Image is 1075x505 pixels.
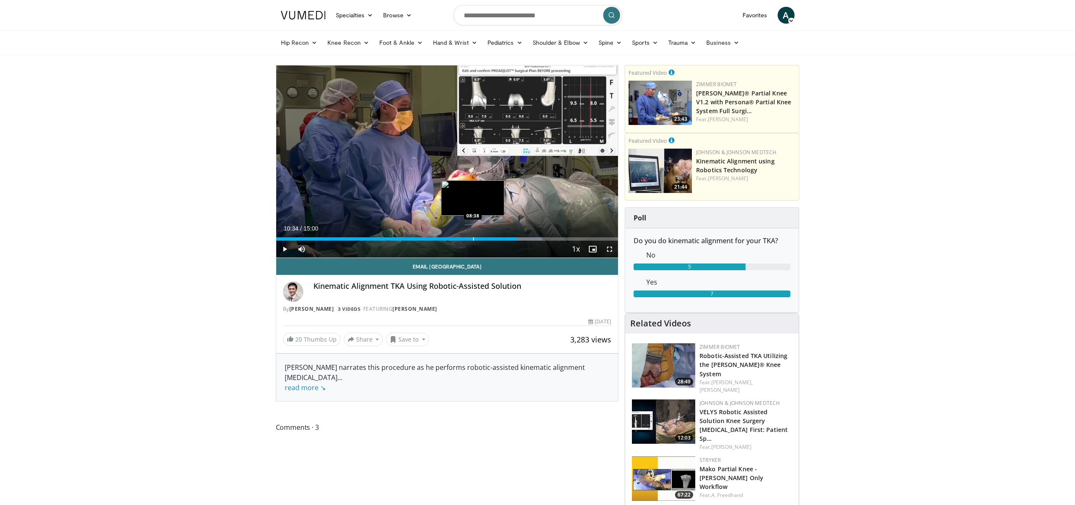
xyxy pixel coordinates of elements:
[711,379,753,386] a: [PERSON_NAME],
[634,237,790,245] h6: Do you do kinematic alignment for your TKA?
[672,183,690,191] span: 21:44
[699,343,740,350] a: Zimmer Biomet
[276,241,293,258] button: Play
[699,379,792,394] div: Feat.
[276,258,618,275] a: Email [GEOGRAPHIC_DATA]
[711,491,743,499] a: A. Freedhand
[699,443,792,451] div: Feat.
[285,373,343,392] span: ...
[482,34,528,51] a: Pediatrics
[696,149,776,156] a: Johnson & Johnson MedTech
[708,175,748,182] a: [PERSON_NAME]
[276,34,323,51] a: Hip Recon
[335,305,363,312] a: 3 Videos
[441,180,504,216] img: image.jpeg
[283,305,612,313] div: By FEATURING
[284,225,299,232] span: 10:34
[276,422,619,433] span: Comments 3
[629,149,692,193] a: 21:44
[283,333,340,346] a: 20 Thumbs Up
[374,34,428,51] a: Foot & Ankle
[528,34,593,51] a: Shoulder & Elbow
[629,69,667,76] small: Featured Video
[588,318,611,326] div: [DATE]
[632,456,695,501] a: 67:22
[699,456,721,464] a: Stryker
[675,378,693,386] span: 28:49
[778,7,795,24] a: A
[663,34,702,51] a: Trauma
[281,11,326,19] img: VuMedi Logo
[675,491,693,499] span: 67:22
[629,149,692,193] img: 85482610-0380-4aae-aa4a-4a9be0c1a4f1.150x105_q85_crop-smart_upscale.jpg
[285,362,610,393] div: [PERSON_NAME] narrates this procedure as he performs robotic-assisted kinematic alignment [MEDICA...
[293,241,310,258] button: Mute
[627,34,663,51] a: Sports
[675,434,693,442] span: 12:03
[632,343,695,388] a: 28:49
[300,225,302,232] span: /
[567,241,584,258] button: Playback Rate
[696,157,775,174] a: Kinematic Alignment using Robotics Technology
[711,443,751,451] a: [PERSON_NAME]
[699,465,763,491] a: Mako Partial Knee - [PERSON_NAME] Only Workflow
[344,333,383,346] button: Share
[708,116,748,123] a: [PERSON_NAME]
[696,81,737,88] a: Zimmer Biomet
[632,399,695,444] img: abe8434e-c392-4864-8b80-6cc2396b85ec.150x105_q85_crop-smart_upscale.jpg
[289,305,334,312] a: [PERSON_NAME]
[629,137,667,144] small: Featured Video
[322,34,374,51] a: Knee Recon
[630,318,691,329] h4: Related Videos
[593,34,627,51] a: Spine
[699,386,740,394] a: [PERSON_NAME]
[386,333,429,346] button: Save to
[331,7,378,24] a: Specialties
[634,213,646,223] strong: Poll
[696,116,795,123] div: Feat.
[634,291,790,297] div: 7
[696,89,791,115] a: [PERSON_NAME]® Partial Knee V1.2 with Persona® Partial Knee System Full Surgi…
[428,34,482,51] a: Hand & Wrist
[672,115,690,123] span: 23:43
[392,305,437,312] a: [PERSON_NAME]
[699,491,792,499] div: Feat.
[283,282,303,302] img: Avatar
[313,282,612,291] h4: Kinematic Alignment TKA Using Robotic‐Assisted Solution
[584,241,601,258] button: Enable picture-in-picture mode
[601,241,618,258] button: Fullscreen
[276,237,618,241] div: Progress Bar
[303,225,318,232] span: 15:00
[632,399,695,444] a: 12:03
[640,277,797,287] dd: Yes
[738,7,773,24] a: Favorites
[699,408,788,443] a: VELYS Robotic Assisted Solution Knee Surgery [MEDICAL_DATA] First: Patient Sp…
[629,81,692,125] img: 99b1778f-d2b2-419a-8659-7269f4b428ba.150x105_q85_crop-smart_upscale.jpg
[696,175,795,182] div: Feat.
[632,456,695,501] img: dc69b858-21f6-4c50-808c-126f4672f1f7.150x105_q85_crop-smart_upscale.jpg
[629,81,692,125] a: 23:43
[378,7,417,24] a: Browse
[632,343,695,388] img: 8628d054-67c0-4db7-8e0b-9013710d5e10.150x105_q85_crop-smart_upscale.jpg
[276,65,618,258] video-js: Video Player
[699,399,780,407] a: Johnson & Johnson MedTech
[285,383,326,392] a: read more ↘
[453,5,622,25] input: Search topics, interventions
[699,352,787,377] a: Robotic-Assisted TKA Utilizing the [PERSON_NAME]® Knee System
[570,334,611,345] span: 3,283 views
[701,34,744,51] a: Business
[295,335,302,343] span: 20
[640,250,797,260] dd: No
[634,263,746,270] div: 5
